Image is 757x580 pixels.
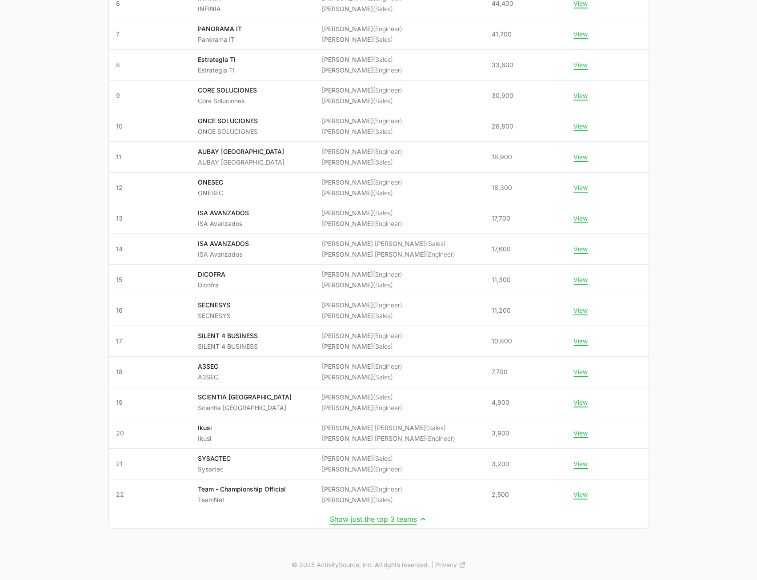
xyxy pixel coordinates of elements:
p: AUBAY [GEOGRAPHIC_DATA] [198,147,284,156]
span: (Engineer) [373,465,402,473]
li: [PERSON_NAME] [322,331,402,340]
span: (Sales) [373,281,393,289]
span: 18 [116,367,184,376]
span: | [431,560,433,569]
span: (Sales) [373,393,393,401]
span: 13 [116,214,184,223]
span: 2,500 [492,490,509,499]
li: [PERSON_NAME] [322,270,402,279]
span: (Sales) [373,36,393,43]
li: [PERSON_NAME] [322,301,402,310]
span: (Engineer) [373,86,402,94]
button: View [573,122,588,130]
button: View [573,276,588,284]
span: (Sales) [373,455,393,462]
span: (Sales) [373,496,393,503]
span: (Sales) [373,5,393,12]
p: INFINIA [198,4,221,13]
span: 20 [116,429,184,438]
span: 10 [116,122,184,131]
li: [PERSON_NAME] [322,4,402,13]
span: 18,300 [492,183,512,192]
span: (Engineer) [426,250,455,258]
span: (Sales) [426,240,446,247]
li: [PERSON_NAME] [322,465,402,474]
li: [PERSON_NAME] [322,342,402,351]
button: View [573,399,588,407]
span: 11 [116,153,184,161]
span: (Sales) [373,342,393,350]
p: ISA Avanzados [198,250,249,259]
li: [PERSON_NAME] [PERSON_NAME] [322,239,455,248]
p: Estrategia TI [198,66,236,75]
p: ISA AVANZADOS [198,239,249,248]
li: [PERSON_NAME] [322,55,402,64]
li: [PERSON_NAME] [PERSON_NAME] [322,434,455,443]
span: 41,700 [492,30,512,39]
span: 21 [116,459,184,468]
p: A3SEC [198,373,218,382]
button: View [573,306,588,314]
span: 22 [116,490,184,499]
span: 14 [116,245,184,254]
span: 12 [116,183,184,192]
p: A3SEC [198,362,218,371]
button: View [573,460,588,468]
span: (Engineer) [373,220,402,227]
span: 17,700 [492,214,510,223]
li: [PERSON_NAME] [322,97,402,105]
button: View [573,153,588,161]
span: (Engineer) [373,404,402,411]
p: SECNESYS [198,301,231,310]
li: [PERSON_NAME] [322,373,402,382]
li: [PERSON_NAME] [322,189,402,197]
span: 16 [116,306,184,315]
span: (Engineer) [373,332,402,339]
span: 17,600 [492,245,511,254]
p: ONCE SOLUCIONES [198,127,258,136]
button: View [573,337,588,345]
span: 4,900 [492,398,509,407]
button: View [573,214,588,222]
span: 11,300 [492,275,511,284]
p: CORE SOLUCIONES [198,86,257,95]
p: ONCE SOLUCIONES [198,117,258,125]
li: [PERSON_NAME] [322,219,402,228]
p: ISA Avanzados [198,219,249,228]
span: (Sales) [373,158,393,166]
p: TeamNet [198,495,286,504]
span: (Engineer) [426,435,455,442]
p: PANORAMA IT [198,24,242,33]
p: SECNESYS [198,311,231,320]
p: ISA AVANZADOS [198,209,249,217]
li: [PERSON_NAME] [322,485,402,494]
span: 3,900 [492,429,509,438]
li: [PERSON_NAME] [322,393,402,402]
li: [PERSON_NAME] [322,24,402,33]
span: 33,600 [492,60,513,69]
li: [PERSON_NAME] [322,117,402,125]
p: Ikusi [198,434,212,443]
span: (Engineer) [373,270,402,278]
li: [PERSON_NAME] [322,127,402,136]
li: [PERSON_NAME] [322,362,402,371]
span: 11,200 [492,306,511,315]
li: [PERSON_NAME] [322,454,402,463]
li: [PERSON_NAME] [322,311,402,320]
span: (Engineer) [373,178,402,186]
span: (Engineer) [373,25,402,32]
span: (Sales) [373,373,393,381]
p: AUBAY [GEOGRAPHIC_DATA] [198,158,284,167]
span: 19 [116,398,184,407]
li: [PERSON_NAME] [322,86,402,95]
span: (Sales) [373,189,393,197]
button: View [573,184,588,192]
span: (Engineer) [373,301,402,309]
span: 8 [116,60,184,69]
li: [PERSON_NAME] [322,209,402,217]
span: 10,800 [492,337,512,346]
span: 26,800 [492,122,513,131]
p: Ikusi [198,423,212,432]
span: (Engineer) [373,485,402,493]
p: SILENT 4 BUSINESS [198,342,258,351]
